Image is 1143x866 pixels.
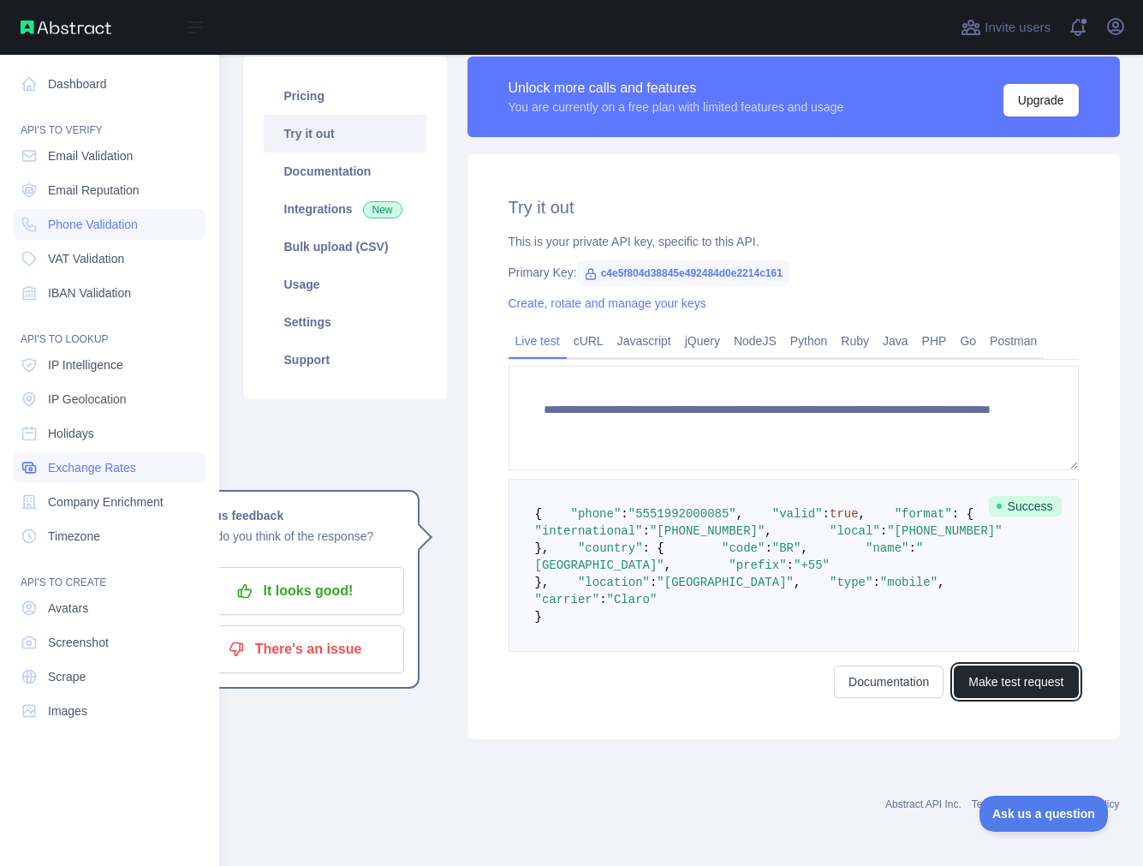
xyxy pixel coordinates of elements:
span: "name" [866,541,908,555]
span: "Claro" [607,593,658,606]
a: Ruby [834,327,876,355]
a: Java [876,327,915,355]
span: , [859,507,866,521]
span: "local" [830,524,880,538]
a: Holidays [14,418,205,449]
span: IP Intelligence [48,356,123,373]
span: Scrape [48,668,86,685]
a: Avatars [14,593,205,624]
span: : { [952,507,973,521]
span: , [801,541,807,555]
a: Postman [983,327,1044,355]
span: : [765,541,771,555]
div: Unlock more calls and features [509,78,844,99]
span: : [643,524,650,538]
span: : { [643,541,664,555]
a: Bulk upload (CSV) [264,228,426,266]
img: Abstract API [21,21,111,34]
span: Screenshot [48,634,109,651]
span: "valid" [772,507,823,521]
iframe: Toggle Customer Support [979,796,1109,832]
span: : [787,558,794,572]
span: "BR" [772,541,801,555]
a: Email Validation [14,140,205,171]
span: "[GEOGRAPHIC_DATA]" [657,576,794,589]
span: Holidays [48,425,94,442]
span: "[PHONE_NUMBER]" [887,524,1002,538]
a: NodeJS [727,327,783,355]
a: Documentation [264,152,426,190]
span: : [880,524,887,538]
span: "mobile" [880,576,938,589]
button: Invite users [957,14,1054,41]
a: Create, rotate and manage your keys [509,296,706,310]
span: Email Validation [48,147,133,164]
a: IP Intelligence [14,349,205,380]
a: Try it out [264,115,426,152]
div: API'S TO VERIFY [14,103,205,137]
span: : [872,576,879,589]
span: IP Geolocation [48,391,127,408]
a: Go [953,327,983,355]
span: , [664,558,671,572]
a: Scrape [14,661,205,692]
span: "carrier" [535,593,600,606]
a: Exchange Rates [14,452,205,483]
a: PHP [915,327,954,355]
a: Pricing [264,77,426,115]
span: Success [989,496,1062,517]
span: "type" [830,576,872,589]
span: : [908,541,915,555]
span: } [535,610,542,624]
span: true [830,507,859,521]
span: "international" [535,524,643,538]
a: Javascript [610,327,678,355]
span: Phone Validation [48,216,138,233]
div: API'S TO LOOKUP [14,312,205,346]
span: New [363,201,402,218]
span: "prefix" [729,558,786,572]
span: IBAN Validation [48,284,131,302]
span: "[PHONE_NUMBER]" [650,524,765,538]
button: Make test request [954,666,1078,698]
span: : [621,507,628,521]
a: IP Geolocation [14,384,205,415]
div: You are currently on a free plan with limited features and usage [509,99,844,116]
a: Email Reputation [14,175,205,206]
a: Usage [264,266,426,303]
span: Images [48,702,87,720]
a: Images [14,696,205,726]
span: c4e5f804d38845e492484d0e2214c161 [577,260,789,286]
a: Company Enrichment [14,487,205,517]
a: Support [264,341,426,379]
span: "country" [578,541,643,555]
span: Invite users [985,18,1051,38]
div: API'S TO CREATE [14,555,205,589]
div: This is your private API key, specific to this API. [509,233,1079,250]
a: Timezone [14,521,205,552]
span: { [535,507,542,521]
button: Upgrade [1003,84,1079,116]
span: }, [535,541,550,555]
span: Timezone [48,528,100,545]
a: cURL [567,327,610,355]
div: Primary Key: [509,264,1079,281]
span: "location" [578,576,650,589]
span: , [794,576,801,589]
span: "+55" [794,558,830,572]
span: : [823,507,830,521]
span: Avatars [48,600,88,617]
a: IBAN Validation [14,278,205,308]
span: : [599,593,606,606]
a: Python [783,327,835,355]
span: }, [535,576,550,589]
a: Dashboard [14,69,205,99]
span: "phone" [571,507,622,521]
h2: Try it out [509,195,1079,219]
span: "5551992000085" [628,507,736,521]
a: Settings [264,303,426,341]
span: Email Reputation [48,182,140,199]
span: Exchange Rates [48,459,136,476]
span: VAT Validation [48,250,124,267]
span: : [650,576,657,589]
